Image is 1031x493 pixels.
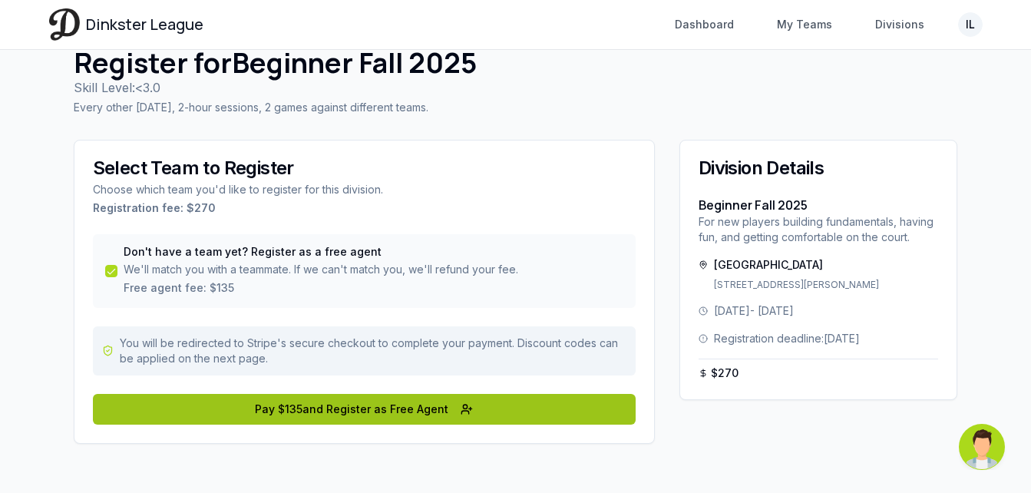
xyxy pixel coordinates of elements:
[768,11,841,38] a: My Teams
[49,8,80,40] img: Dinkster
[699,214,939,245] p: For new players building fundamentals, having fun, and getting comfortable on the court.
[959,424,1008,470] iframe: chat widget
[699,366,739,381] div: $ 270
[699,303,939,319] div: [DATE] - [DATE]
[666,11,743,38] a: Dashboard
[86,14,203,35] span: Dinkster League
[49,8,203,40] a: Dinkster League
[124,280,518,296] span: Free agent fee: $ 135
[74,48,958,78] h1: Register for Beginner Fall 2025
[93,200,636,216] span: Registration fee: $ 270
[120,336,626,366] p: You will be redirected to Stripe's secure checkout to complete your payment. Discount codes can b...
[699,159,939,177] div: Division Details
[124,246,518,257] label: Don't have a team yet? Register as a free agent
[74,78,958,97] p: Skill Level: <3.0
[124,262,518,296] p: We'll match you with a teammate. If we can't match you, we'll refund your fee.
[93,182,636,216] div: Choose which team you'd like to register for this division.
[699,331,939,346] div: Registration deadline: [DATE]
[699,196,939,214] h3: Beginner Fall 2025
[93,394,636,425] button: Pay $135and Register as Free Agent
[93,159,636,177] div: Select Team to Register
[958,12,983,37] button: IL
[866,11,934,38] a: Divisions
[74,100,958,115] p: Every other [DATE], 2-hour sessions, 2 games against different teams.
[699,257,939,273] div: [GEOGRAPHIC_DATA]
[714,279,939,291] p: [STREET_ADDRESS][PERSON_NAME]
